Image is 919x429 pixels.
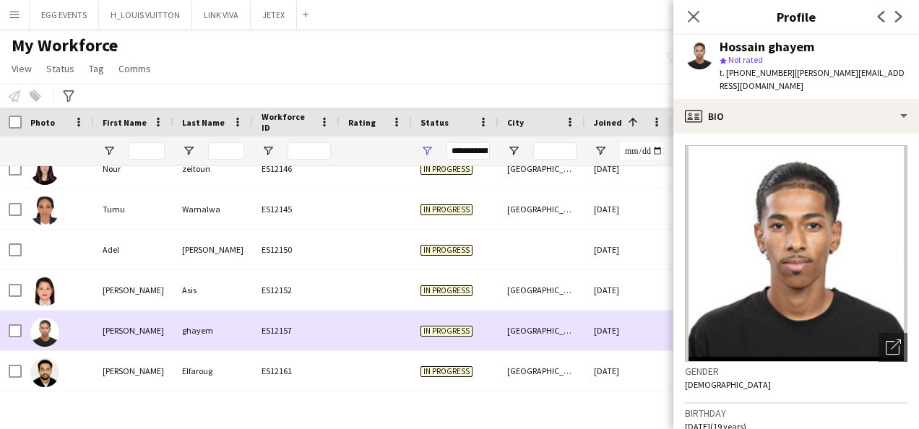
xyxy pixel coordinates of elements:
div: ES12145 [253,189,340,229]
img: Hossain ghayem [30,318,59,347]
span: | [PERSON_NAME][EMAIL_ADDRESS][DOMAIN_NAME] [720,67,905,91]
span: In progress [420,285,473,296]
button: Open Filter Menu [420,144,433,157]
app-action-btn: Advanced filters [60,87,77,105]
h3: Birthday [685,407,907,420]
span: In progress [420,164,473,175]
img: Tumu Wamalwa [30,196,59,225]
span: In progress [420,366,473,377]
div: [GEOGRAPHIC_DATA] [499,351,585,391]
span: Workforce ID [262,111,314,133]
div: [GEOGRAPHIC_DATA] [499,311,585,350]
img: Crew avatar or photo [685,145,907,362]
img: Nour zeitoun [30,156,59,185]
input: City Filter Input [533,142,577,160]
div: [GEOGRAPHIC_DATA] [499,149,585,188]
button: LINK VIVA [192,1,251,29]
div: Asis [173,270,253,310]
button: Open Filter Menu [262,144,275,157]
button: EGG EVENTS [30,1,99,29]
div: ES12152 [253,270,340,310]
div: [PERSON_NAME] [173,230,253,269]
button: Open Filter Menu [507,144,520,157]
h3: Gender [685,365,907,378]
img: Christine Asis [30,277,59,306]
span: Joined [594,117,622,128]
span: Comms [118,62,151,75]
span: View [12,62,32,75]
div: [PERSON_NAME] [94,270,173,310]
input: Last Name Filter Input [208,142,244,160]
div: [DATE] [585,351,672,391]
div: [GEOGRAPHIC_DATA] [499,270,585,310]
span: Photo [30,117,55,128]
span: First Name [103,117,147,128]
img: Mohamed Elfaroug [30,358,59,387]
div: ghayem [173,311,253,350]
div: ES12161 [253,351,340,391]
div: Bio [673,99,919,134]
div: [DATE] [585,189,672,229]
div: zeitoun [173,149,253,188]
div: Adel [94,230,173,269]
a: Comms [113,59,157,78]
div: Hossain ghayem [720,40,814,53]
div: Wamalwa [173,189,253,229]
button: Open Filter Menu [103,144,116,157]
span: City [507,117,524,128]
span: In progress [420,326,473,337]
span: My Workforce [12,35,118,56]
div: [PERSON_NAME] [94,311,173,350]
div: [DATE] [585,311,672,350]
span: In progress [420,204,473,215]
a: Tag [83,59,110,78]
div: Elfaroug [173,351,253,391]
span: In progress [420,245,473,256]
input: Workforce ID Filter Input [288,142,331,160]
button: JETEX [251,1,297,29]
button: H_LOUIS VUITTON [99,1,192,29]
div: Tumu [94,189,173,229]
span: t. [PHONE_NUMBER] [720,67,795,78]
div: [DATE] [585,230,672,269]
div: ES12146 [253,149,340,188]
span: Rating [348,117,376,128]
div: [DATE] [585,270,672,310]
span: Not rated [728,54,763,65]
a: Status [40,59,80,78]
span: Tag [89,62,104,75]
input: Joined Filter Input [620,142,663,160]
span: Status [420,117,449,128]
span: Last Name [182,117,225,128]
div: [PERSON_NAME] [94,351,173,391]
div: [GEOGRAPHIC_DATA] [499,189,585,229]
span: Status [46,62,74,75]
h3: Profile [673,7,919,26]
div: ES12150 [253,230,340,269]
div: [DATE] [585,149,672,188]
a: View [6,59,38,78]
input: First Name Filter Input [129,142,165,160]
div: Nour [94,149,173,188]
span: [DEMOGRAPHIC_DATA] [685,379,771,390]
div: Open photos pop-in [879,333,907,362]
button: Open Filter Menu [182,144,195,157]
div: ES12157 [253,311,340,350]
button: Open Filter Menu [594,144,607,157]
